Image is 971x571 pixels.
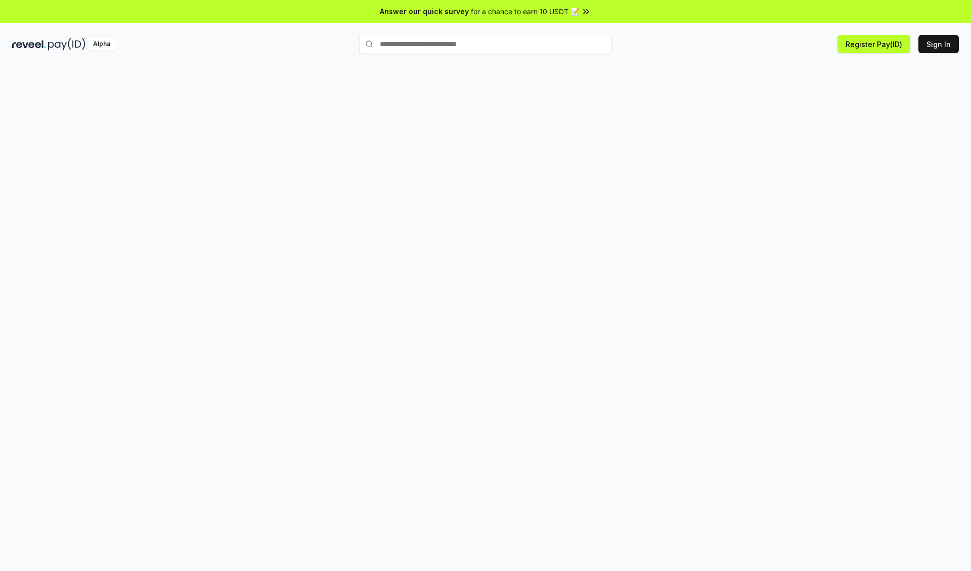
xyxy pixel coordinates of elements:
img: pay_id [48,38,85,51]
img: reveel_dark [12,38,46,51]
div: Alpha [87,38,116,51]
span: for a chance to earn 10 USDT 📝 [471,6,579,17]
span: Answer our quick survey [380,6,469,17]
button: Sign In [918,35,959,53]
button: Register Pay(ID) [837,35,910,53]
